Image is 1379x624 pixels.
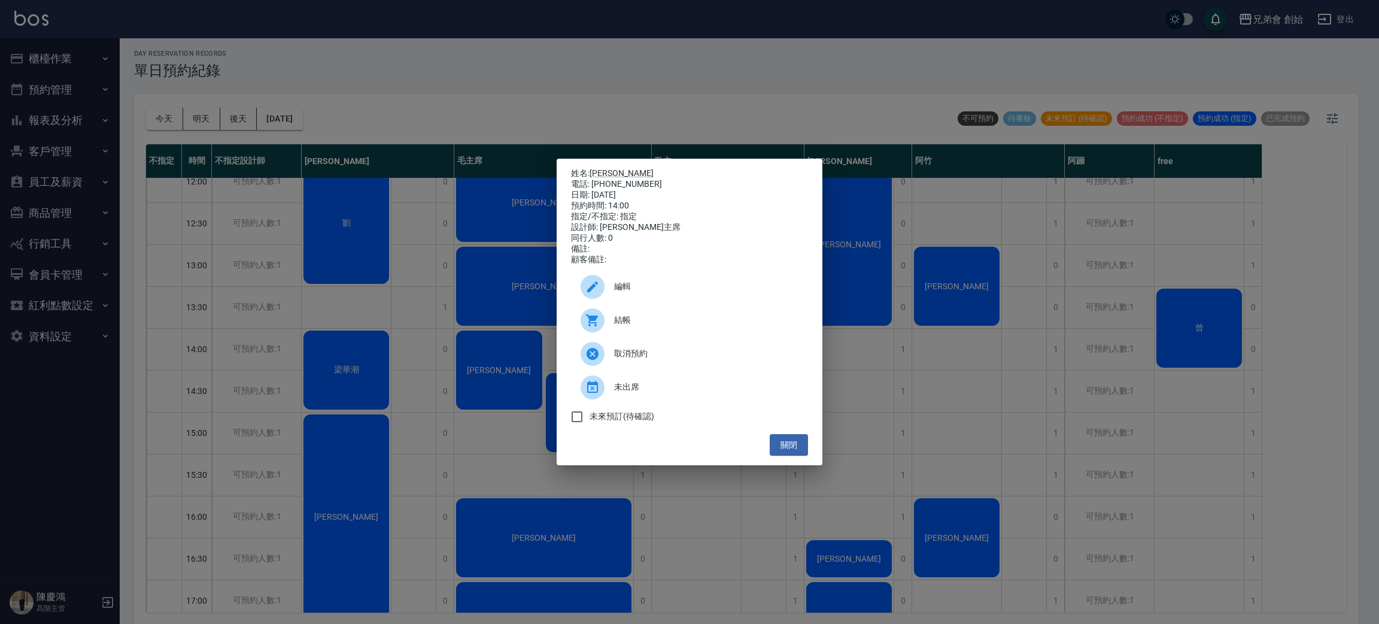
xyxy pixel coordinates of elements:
[571,168,808,179] p: 姓名:
[571,222,808,233] div: 設計師: [PERSON_NAME]主席
[614,381,798,393] span: 未出席
[571,255,808,265] div: 顧客備註:
[590,410,654,423] span: 未來預訂(待確認)
[614,280,798,293] span: 編輯
[770,434,808,456] button: 關閉
[571,179,808,190] div: 電話: [PHONE_NUMBER]
[571,304,808,337] a: 結帳
[571,371,808,404] div: 未出席
[571,201,808,211] div: 預約時間: 14:00
[571,244,808,255] div: 備註:
[571,337,808,371] div: 取消預約
[614,347,798,360] span: 取消預約
[571,211,808,222] div: 指定/不指定: 指定
[571,233,808,244] div: 同行人數: 0
[571,190,808,201] div: 日期: [DATE]
[571,270,808,304] div: 編輯
[590,168,654,178] a: [PERSON_NAME]
[614,314,798,326] span: 結帳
